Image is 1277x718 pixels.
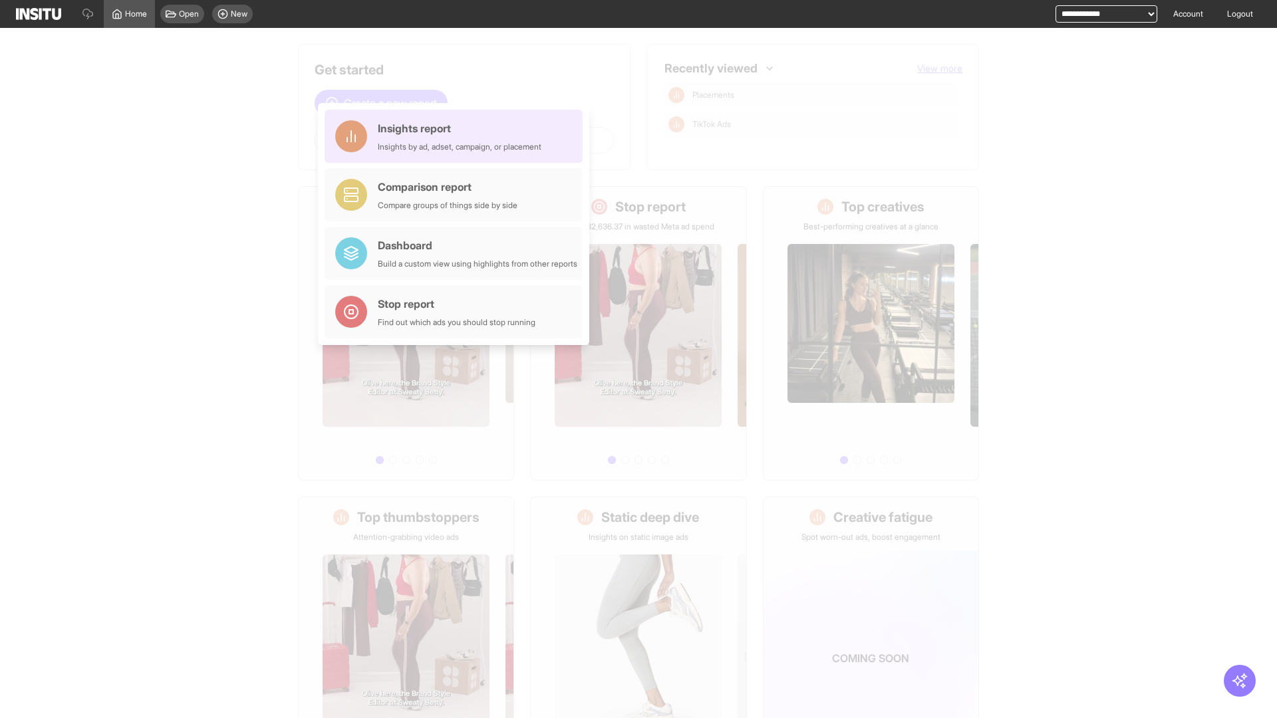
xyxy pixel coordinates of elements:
[16,8,61,20] img: Logo
[378,259,577,269] div: Build a custom view using highlights from other reports
[378,200,517,211] div: Compare groups of things side by side
[378,317,535,328] div: Find out which ads you should stop running
[378,120,541,136] div: Insights report
[125,9,147,19] span: Home
[179,9,199,19] span: Open
[378,142,541,152] div: Insights by ad, adset, campaign, or placement
[378,296,535,312] div: Stop report
[378,237,577,253] div: Dashboard
[231,9,247,19] span: New
[378,179,517,195] div: Comparison report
